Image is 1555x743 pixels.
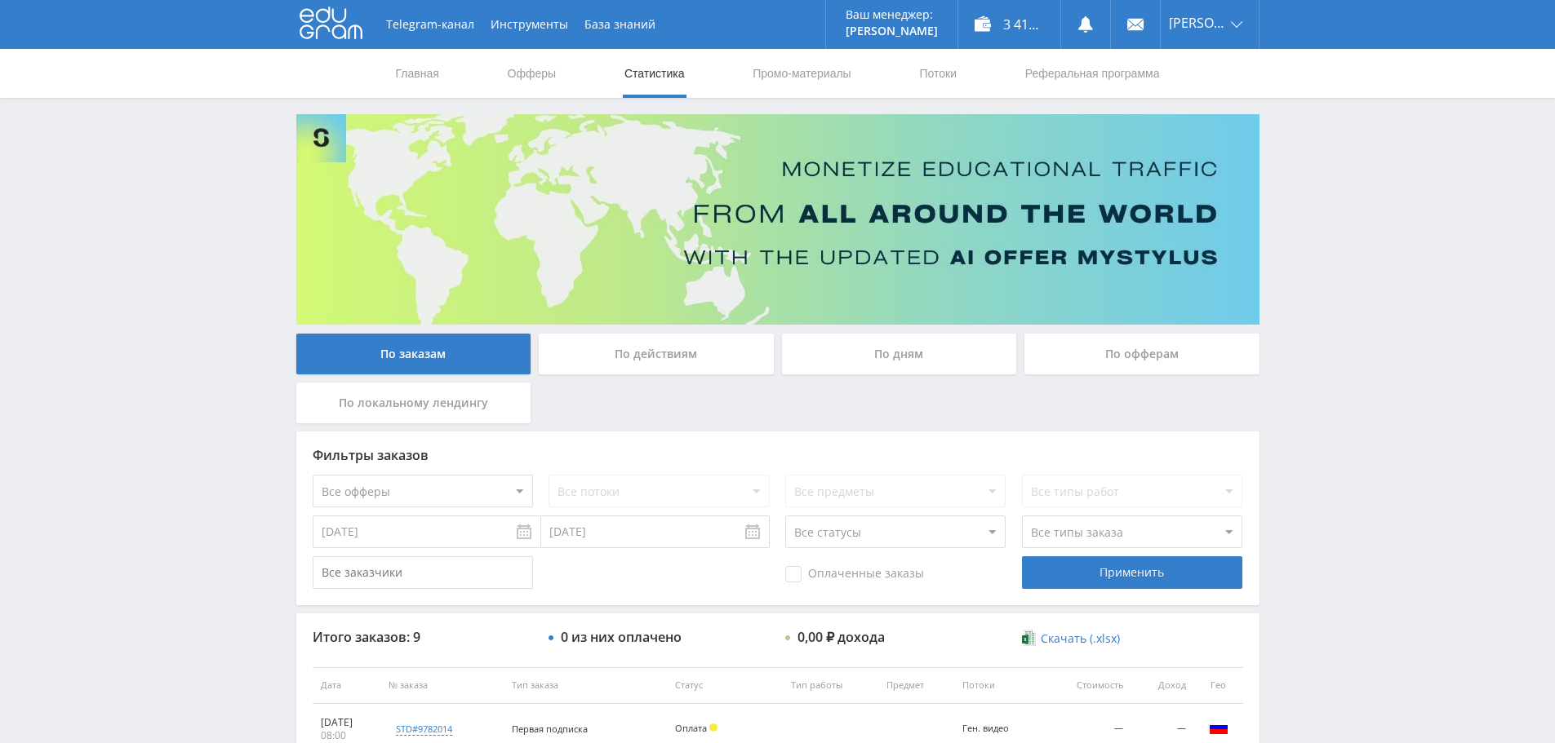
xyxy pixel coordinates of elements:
a: Промо-материалы [751,49,852,98]
a: Реферальная программа [1024,49,1162,98]
a: Офферы [506,49,558,98]
img: Banner [296,114,1260,325]
div: По заказам [296,334,531,374]
p: [PERSON_NAME] [846,24,938,38]
input: Все заказчики [313,556,533,589]
div: Применить [1022,556,1242,589]
a: Статистика [623,49,686,98]
a: Потоки [917,49,958,98]
div: По офферам [1024,334,1260,374]
span: [PERSON_NAME] [1169,16,1226,29]
div: Фильтры заказов [313,448,1243,462]
span: Оплаченные заказы [785,566,924,582]
a: Главная [394,49,441,98]
div: По действиям [539,334,774,374]
div: По локальному лендингу [296,383,531,423]
div: По дням [782,334,1017,374]
p: Ваш менеджер: [846,8,938,21]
